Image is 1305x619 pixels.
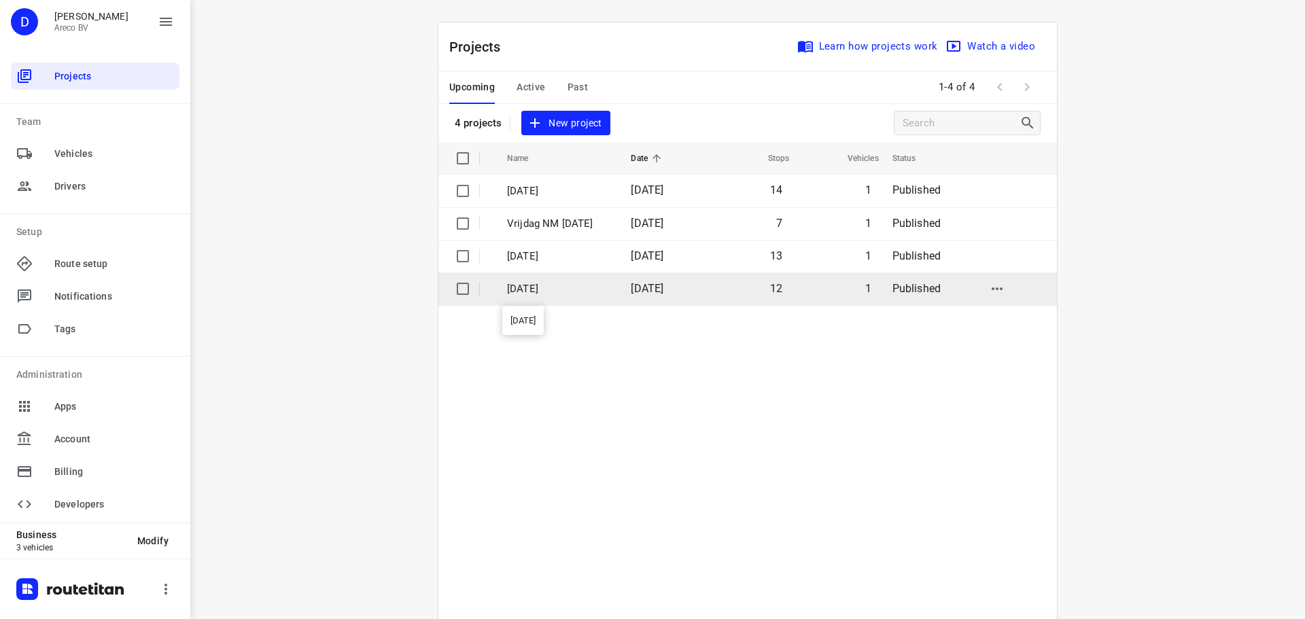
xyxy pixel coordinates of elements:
[11,8,38,35] div: D
[11,140,179,167] div: Vehicles
[903,113,1020,134] input: Search projects
[986,73,1013,101] span: Previous Page
[892,282,941,295] span: Published
[892,249,941,262] span: Published
[770,249,782,262] span: 13
[892,150,934,166] span: Status
[631,183,663,196] span: [DATE]
[54,322,174,336] span: Tags
[1020,115,1040,131] div: Search
[449,37,512,57] p: Projects
[507,150,546,166] span: Name
[54,400,174,414] span: Apps
[568,79,589,96] span: Past
[11,283,179,310] div: Notifications
[507,249,610,264] p: [DATE]
[54,69,174,84] span: Projects
[126,529,179,553] button: Modify
[1013,73,1041,101] span: Next Page
[16,225,179,239] p: Setup
[455,117,502,129] p: 4 projects
[529,115,602,132] span: New project
[54,257,174,271] span: Route setup
[16,115,179,129] p: Team
[54,23,128,33] p: Areco BV
[517,79,545,96] span: Active
[54,147,174,161] span: Vehicles
[54,289,174,304] span: Notifications
[11,315,179,342] div: Tags
[776,217,782,230] span: 7
[449,79,495,96] span: Upcoming
[507,281,610,297] p: [DATE]
[750,150,790,166] span: Stops
[11,458,179,485] div: Billing
[830,150,879,166] span: Vehicles
[631,150,665,166] span: Date
[865,183,871,196] span: 1
[631,282,663,295] span: [DATE]
[507,183,610,199] p: Dinsdag 16 September
[11,250,179,277] div: Route setup
[11,63,179,90] div: Projects
[865,249,871,262] span: 1
[16,529,126,540] p: Business
[16,368,179,382] p: Administration
[770,282,782,295] span: 12
[865,282,871,295] span: 1
[137,535,169,546] span: Modify
[11,393,179,420] div: Apps
[892,183,941,196] span: Published
[933,73,981,102] span: 1-4 of 4
[631,217,663,230] span: [DATE]
[892,217,941,230] span: Published
[54,11,128,22] p: Didier Evrard
[770,183,782,196] span: 14
[631,249,663,262] span: [DATE]
[11,491,179,518] div: Developers
[16,543,126,552] p: 3 vehicles
[11,425,179,453] div: Account
[507,216,610,232] p: Vrijdag NM 12 September
[54,432,174,446] span: Account
[865,217,871,230] span: 1
[54,497,174,512] span: Developers
[54,179,174,194] span: Drivers
[521,111,610,136] button: New project
[11,173,179,200] div: Drivers
[54,465,174,479] span: Billing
